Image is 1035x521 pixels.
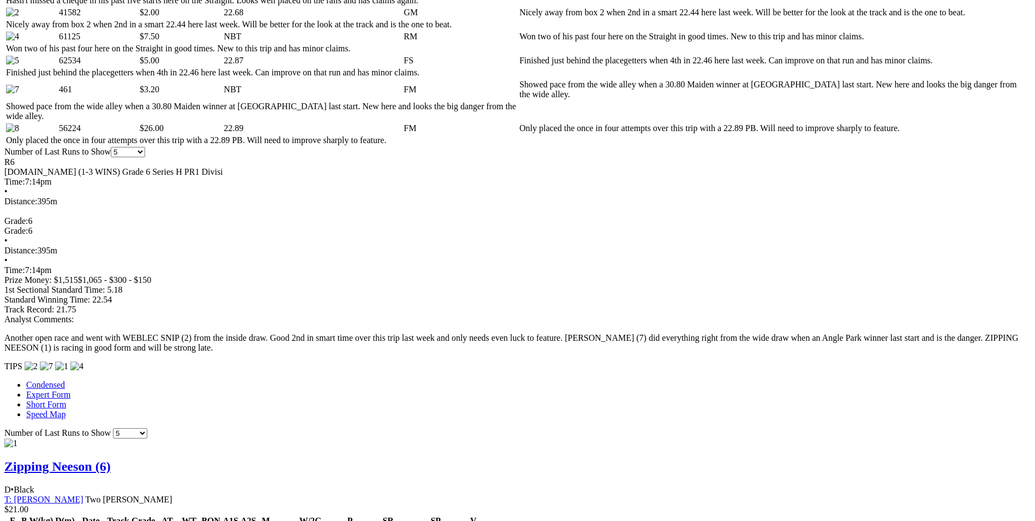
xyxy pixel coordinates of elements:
a: Condensed [26,380,65,389]
a: Short Form [26,400,66,409]
a: Speed Map [26,410,65,419]
span: Standard Winning Time: [4,295,90,304]
td: Showed pace from the wide alley when a 30.80 Maiden winner at [GEOGRAPHIC_DATA] last start. New h... [519,79,1030,100]
td: Won two of his past four here on the Straight in good times. New to this trip and has minor claims. [519,31,1030,42]
a: T: [PERSON_NAME] [4,495,83,504]
td: Won two of his past four here on the Straight in good times. New to this trip and has minor claims. [5,43,518,54]
td: Nicely away from box 2 when 2nd in a smart 22.44 here last week. Will be better for the look at t... [519,7,1030,18]
img: 2 [25,362,38,371]
span: TIPS [4,362,22,371]
span: $3.20 [140,85,159,94]
span: Number of Last Runs to Show [4,428,111,437]
div: 395m [4,197,1031,206]
span: Two [PERSON_NAME] [85,495,172,504]
span: • [4,187,8,196]
div: 7:14pm [4,177,1031,187]
span: 5.18 [107,285,122,294]
div: [DOMAIN_NAME] (1-3 WINS) Grade 6 Series H PR1 Divisi [4,167,1031,177]
span: $5.00 [140,56,159,65]
span: Distance: [4,246,37,255]
span: $1,065 - $300 - $150 [78,275,152,285]
img: 2 [6,8,19,17]
a: Zipping Neeson (6) [4,459,111,473]
span: Distance: [4,197,37,206]
span: $21.00 [4,505,28,514]
img: 7 [6,85,19,94]
img: 7 [40,362,53,371]
td: Only placed the once in four attempts over this trip with a 22.89 PB. Will need to improve sharpl... [5,135,518,146]
td: Finished just behind the placegetters when 4th in 22.46 here last week. Can improve on that run a... [519,55,1030,66]
td: 62534 [58,55,138,66]
span: Analyst Comments: [4,315,74,324]
div: 395m [4,246,1031,256]
span: 22.54 [92,295,112,304]
td: 56224 [58,123,138,134]
span: • [4,236,8,245]
span: $7.50 [140,32,159,41]
td: Showed pace from the wide alley when a 30.80 Maiden winner at [GEOGRAPHIC_DATA] last start. New h... [5,101,518,122]
img: 1 [55,362,68,371]
a: Expert Form [26,390,70,399]
p: Another open race and went with WEBLEC SNIP (2) from the inside draw. Good 2nd in smart time over... [4,333,1031,353]
td: 41582 [58,7,138,18]
div: 7:14pm [4,265,1031,275]
td: 22.87 [223,55,402,66]
span: $2.00 [140,8,159,17]
td: Only placed the once in four attempts over this trip with a 22.89 PB. Will need to improve sharpl... [519,123,1030,134]
img: 5 [6,56,19,66]
td: Nicely away from box 2 when 2nd in a smart 22.44 here last week. Will be better for the look at t... [5,19,518,30]
span: 21.75 [56,305,76,314]
div: 6 [4,216,1031,226]
img: 8 [6,123,19,133]
span: Grade: [4,216,28,226]
td: GM [403,7,518,18]
img: 4 [6,32,19,42]
span: Track Record: [4,305,54,314]
td: 22.89 [223,123,402,134]
img: 1 [4,439,17,448]
span: 1st Sectional Standard Time: [4,285,105,294]
div: Prize Money: $1,515 [4,275,1031,285]
td: FM [403,79,518,100]
td: 61125 [58,31,138,42]
div: 6 [4,226,1031,236]
span: • [11,485,14,494]
td: Finished just behind the placegetters when 4th in 22.46 here last week. Can improve on that run a... [5,67,518,78]
td: RM [403,31,518,42]
td: 22.68 [223,7,402,18]
img: 4 [70,362,83,371]
td: NBT [223,31,402,42]
td: 461 [58,79,138,100]
span: • [4,256,8,265]
span: Time: [4,265,25,275]
td: NBT [223,79,402,100]
td: FM [403,123,518,134]
span: Grade: [4,226,28,235]
span: D Black [4,485,34,494]
span: $26.00 [140,123,164,133]
div: Number of Last Runs to Show [4,147,1031,157]
span: Time: [4,177,25,186]
span: R6 [4,157,15,167]
td: FS [403,55,518,66]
